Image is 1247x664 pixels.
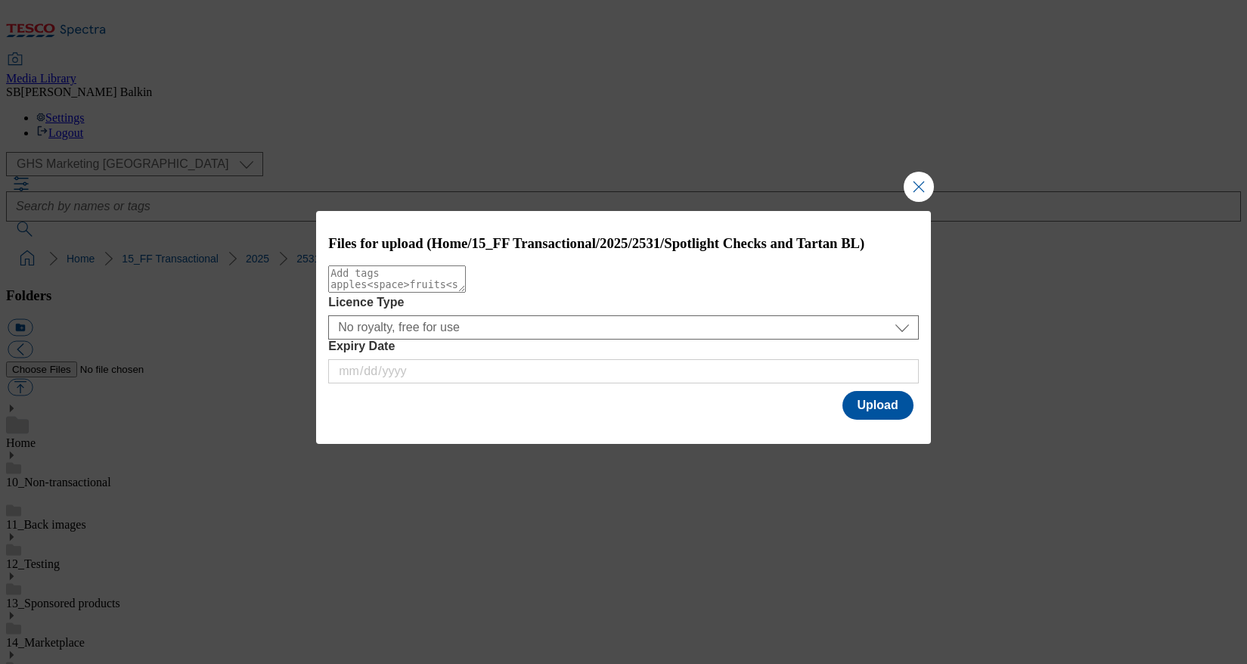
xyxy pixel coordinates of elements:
[904,172,934,202] button: Close Modal
[328,235,919,252] h3: Files for upload (Home/15_FF Transactional/2025/2531/Spotlight Checks and Tartan BL)
[842,391,914,420] button: Upload
[316,211,931,445] div: Modal
[328,296,919,309] label: Licence Type
[328,340,919,353] label: Expiry Date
